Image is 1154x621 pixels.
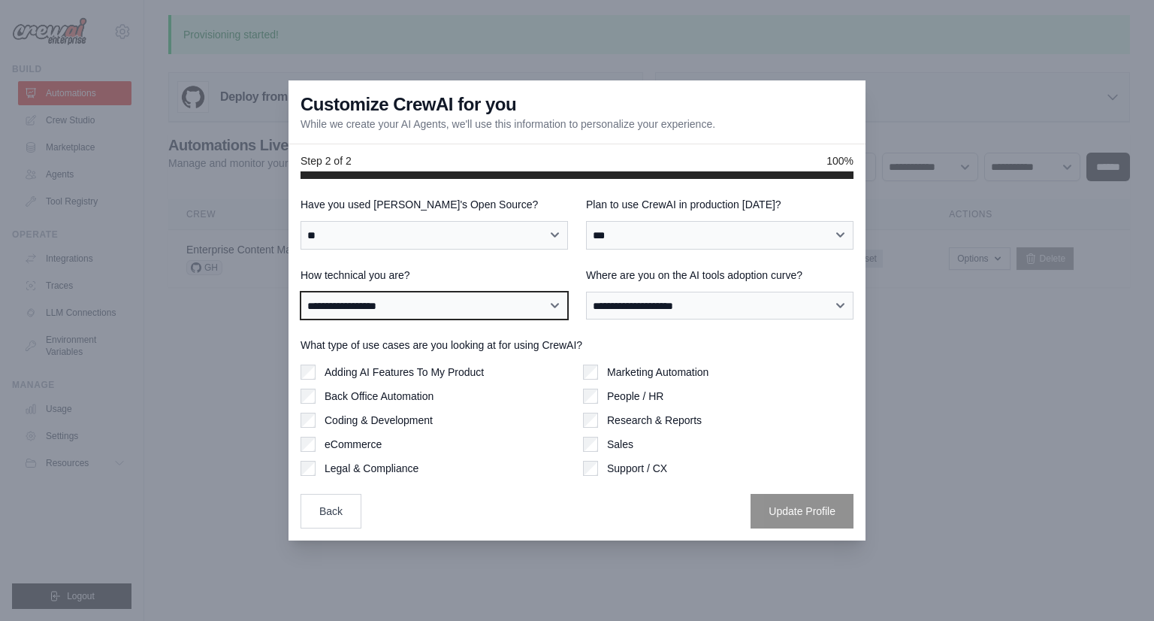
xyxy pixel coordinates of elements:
span: 100% [826,153,853,168]
h3: Customize CrewAI for you [301,92,516,117]
label: Legal & Compliance [325,461,418,476]
label: Research & Reports [607,413,702,428]
label: Marketing Automation [607,365,708,380]
label: Have you used [PERSON_NAME]'s Open Source? [301,197,568,212]
label: Sales [607,437,633,452]
label: Where are you on the AI tools adoption curve? [586,268,853,283]
button: Back [301,494,361,529]
label: Plan to use CrewAI in production [DATE]? [586,197,853,212]
span: Step 2 of 2 [301,153,352,168]
label: What type of use cases are you looking at for using CrewAI? [301,338,853,353]
p: While we create your AI Agents, we'll use this information to personalize your experience. [301,117,715,132]
label: How technical you are? [301,268,568,283]
label: Back Office Automation [325,389,434,404]
label: Adding AI Features To My Product [325,365,484,380]
button: Update Profile [751,494,853,529]
label: eCommerce [325,437,382,452]
label: Coding & Development [325,413,433,428]
label: Support / CX [607,461,667,476]
label: People / HR [607,389,663,404]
